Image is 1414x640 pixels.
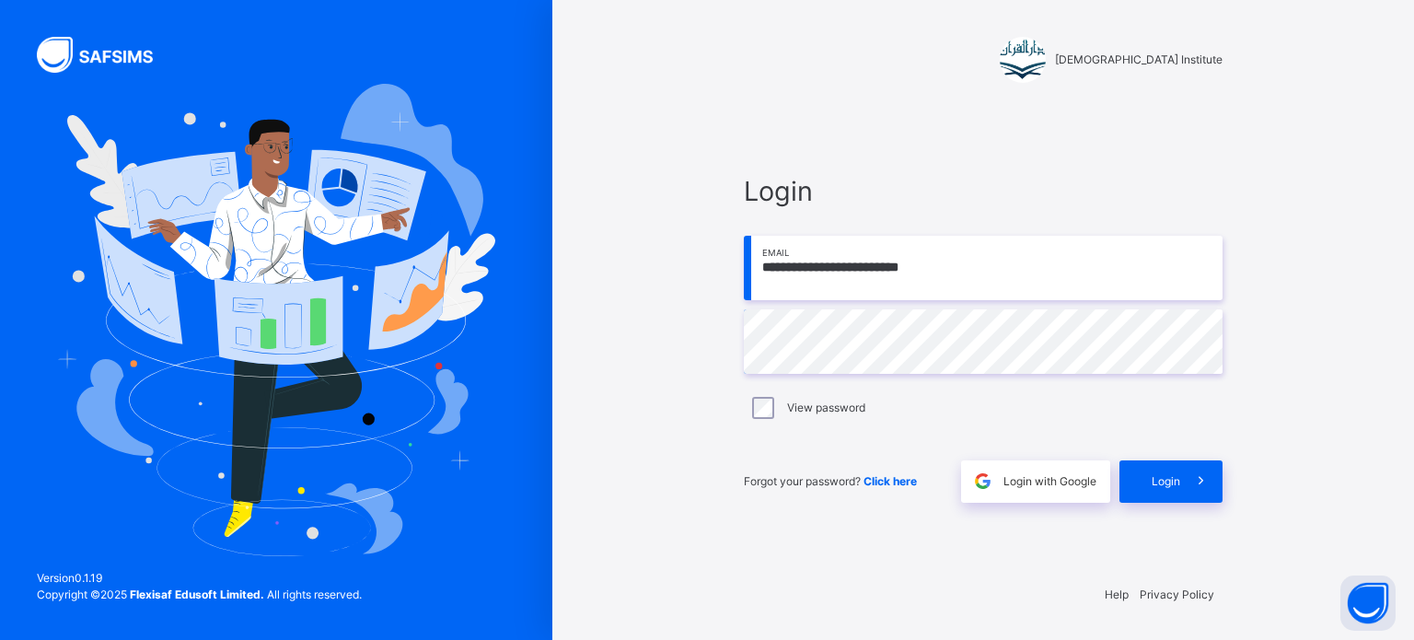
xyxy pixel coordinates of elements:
[1055,52,1223,68] span: [DEMOGRAPHIC_DATA] Institute
[1140,588,1214,601] a: Privacy Policy
[1340,576,1396,631] button: Open asap
[787,400,865,416] label: View password
[130,588,264,601] strong: Flexisaf Edusoft Limited.
[57,84,495,555] img: Hero Image
[37,588,362,601] span: Copyright © 2025 All rights reserved.
[744,474,917,488] span: Forgot your password?
[744,171,1223,211] span: Login
[37,570,362,587] span: Version 0.1.19
[863,474,917,488] a: Click here
[37,37,175,73] img: SAFSIMS Logo
[1003,473,1096,490] span: Login with Google
[1152,473,1180,490] span: Login
[972,471,993,492] img: google.396cfc9801f0270233282035f929180a.svg
[1105,588,1129,601] a: Help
